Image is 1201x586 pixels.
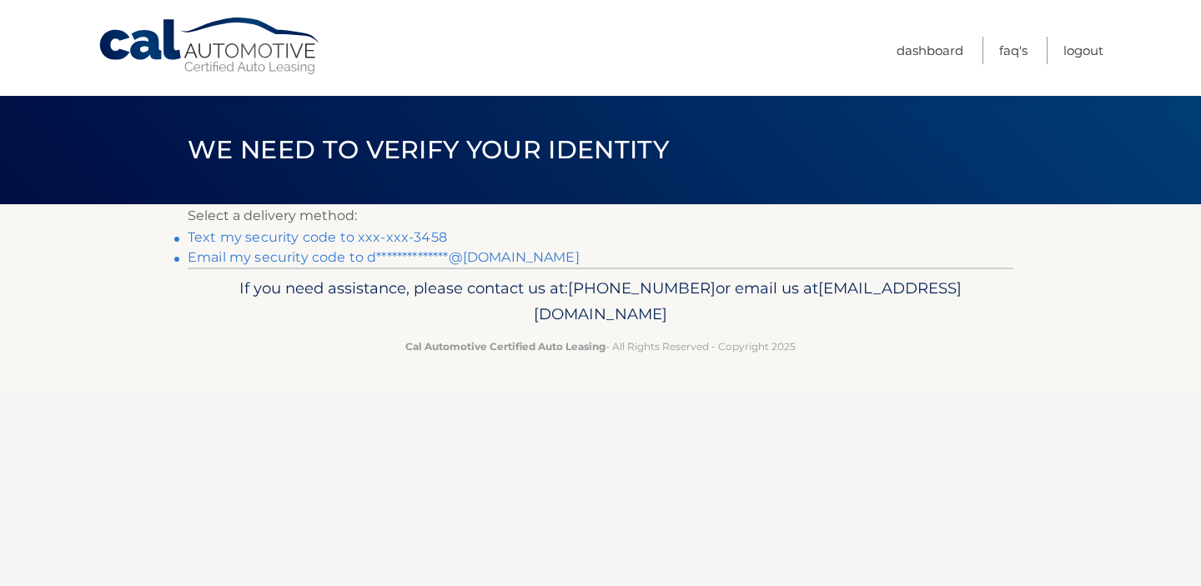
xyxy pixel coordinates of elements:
[1063,37,1103,64] a: Logout
[999,37,1028,64] a: FAQ's
[405,340,606,353] strong: Cal Automotive Certified Auto Leasing
[198,275,1003,328] p: If you need assistance, please contact us at: or email us at
[188,229,447,245] a: Text my security code to xxx-xxx-3458
[98,17,323,76] a: Cal Automotive
[198,338,1003,355] p: - All Rights Reserved - Copyright 2025
[188,134,669,165] span: We need to verify your identity
[568,278,716,298] span: [PHONE_NUMBER]
[897,37,963,64] a: Dashboard
[188,204,1013,228] p: Select a delivery method:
